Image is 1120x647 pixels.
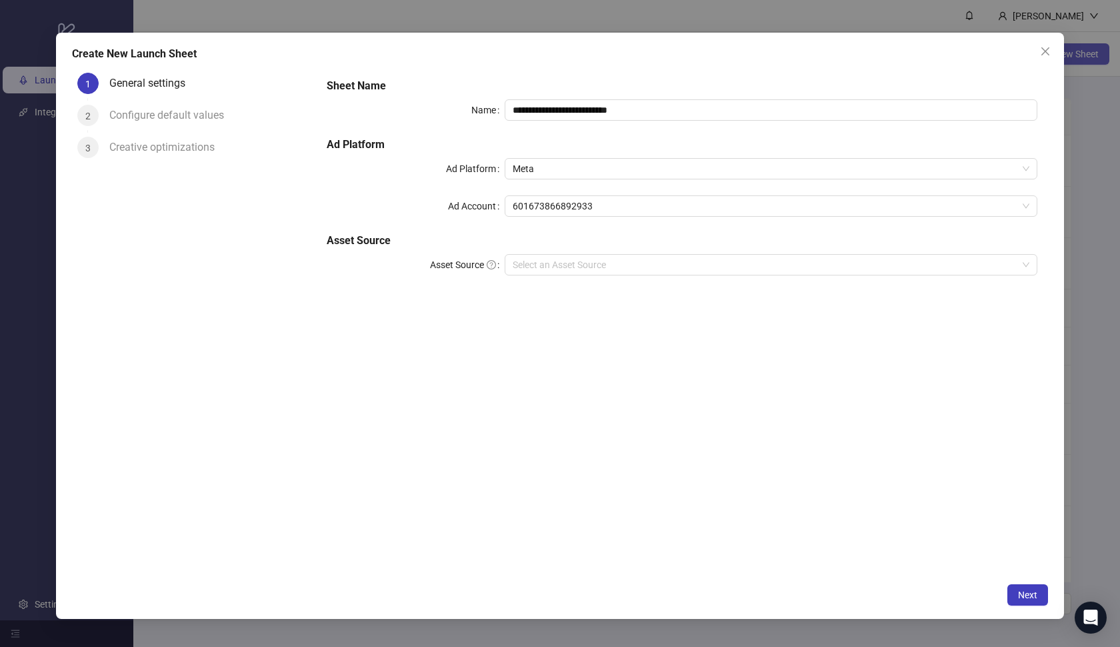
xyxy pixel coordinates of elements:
span: 2 [85,110,91,121]
h5: Sheet Name [327,78,1037,94]
div: Creative optimizations [109,137,225,158]
button: Close [1035,41,1056,62]
label: Ad Platform [446,158,505,179]
label: Asset Source [430,254,505,275]
span: close [1040,46,1051,57]
h5: Ad Platform [327,137,1037,153]
label: Name [471,99,505,121]
span: question-circle [487,260,496,269]
button: Next [1007,584,1048,606]
span: 601673866892933 [513,196,1030,216]
div: Configure default values [109,105,235,126]
div: General settings [109,73,196,94]
div: Create New Launch Sheet [72,46,1048,62]
span: 3 [85,142,91,153]
span: Next [1018,589,1037,600]
input: Name [505,99,1038,121]
span: 1 [85,78,91,89]
label: Ad Account [448,195,505,217]
div: Open Intercom Messenger [1075,602,1107,634]
span: Meta [513,159,1030,179]
h5: Asset Source [327,233,1037,249]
